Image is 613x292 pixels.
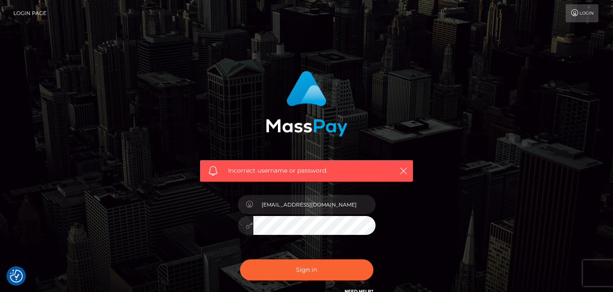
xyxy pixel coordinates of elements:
span: Incorrect username or password. [228,166,385,175]
a: Login [566,4,598,22]
img: Revisit consent button [10,270,23,283]
button: Consent Preferences [10,270,23,283]
button: Sign in [240,259,373,280]
a: Login Page [13,4,46,22]
input: Username... [253,195,376,214]
img: MassPay Login [266,71,348,137]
